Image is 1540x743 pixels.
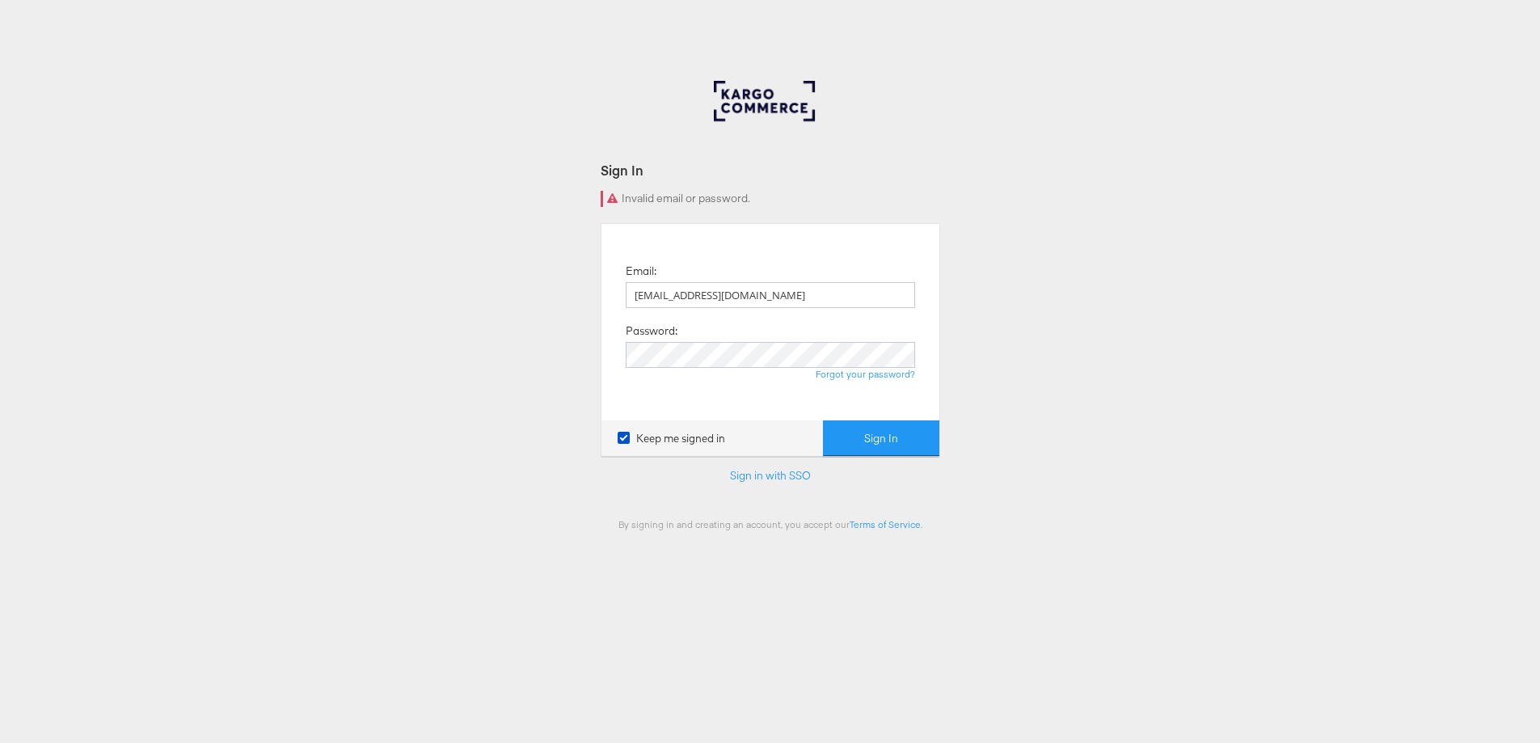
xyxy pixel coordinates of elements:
button: Sign In [823,420,939,457]
a: Sign in with SSO [730,468,811,483]
div: By signing in and creating an account, you accept our . [601,518,940,530]
a: Terms of Service [850,518,921,530]
label: Keep me signed in [618,431,725,446]
div: Sign In [601,161,940,179]
input: Email [626,282,915,308]
label: Password: [626,323,677,339]
label: Email: [626,264,656,279]
div: Invalid email or password. [601,191,940,207]
a: Forgot your password? [816,368,915,380]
